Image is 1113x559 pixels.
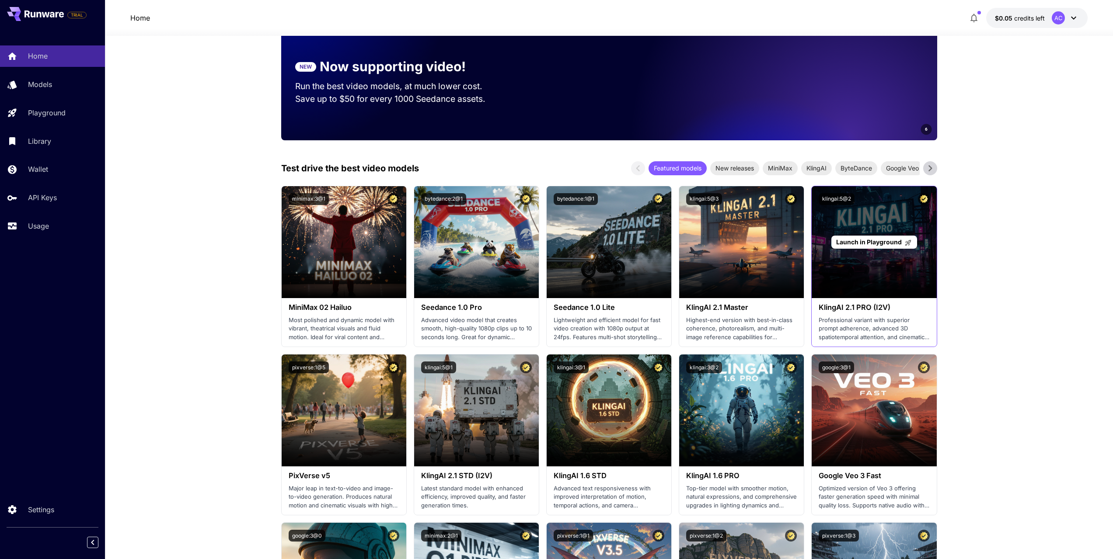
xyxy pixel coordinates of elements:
[421,316,532,342] p: Advanced video model that creates smooth, high-quality 1080p clips up to 10 seconds long. Great f...
[819,193,855,205] button: klingai:5@2
[881,161,924,175] div: Google Veo
[679,354,804,466] img: alt
[554,484,664,510] p: Advanced text responsiveness with improved interpretation of motion, temporal actions, and camera...
[320,57,466,76] p: Now supporting video!
[554,193,598,205] button: bytedance:1@1
[28,136,51,146] p: Library
[918,361,930,373] button: Certified Model – Vetted for best performance and includes a commercial license.
[67,10,87,20] span: Add your payment card to enable full platform functionality.
[831,236,917,249] a: Launch in Playground
[554,316,664,342] p: Lightweight and efficient model for fast video creation with 1080p output at 24fps. Features mult...
[881,163,924,173] span: Google Veo
[282,354,406,466] img: alt
[679,186,804,298] img: alt
[28,504,54,515] p: Settings
[289,193,329,205] button: minimax:3@1
[710,163,759,173] span: New releases
[686,316,797,342] p: Highest-end version with best-in-class coherence, photorealism, and multi-image reference capabil...
[649,161,707,175] div: Featured models
[520,361,532,373] button: Certified Model – Vetted for best performance and includes a commercial license.
[652,193,664,205] button: Certified Model – Vetted for best performance and includes a commercial license.
[421,484,532,510] p: Latest standard model with enhanced efficiency, improved quality, and faster generation times.
[289,484,399,510] p: Major leap in text-to-video and image-to-video generation. Produces natural motion and cinematic ...
[686,193,722,205] button: klingai:5@3
[421,193,466,205] button: bytedance:2@1
[652,530,664,542] button: Certified Model – Vetted for best performance and includes a commercial license.
[1052,11,1065,24] div: AC
[289,530,325,542] button: google:3@0
[28,164,48,174] p: Wallet
[421,303,532,312] h3: Seedance 1.0 Pro
[94,535,105,550] div: Collapse sidebar
[925,126,928,132] span: 6
[1014,14,1045,22] span: credits left
[686,303,797,312] h3: KlingAI 2.1 Master
[554,303,664,312] h3: Seedance 1.0 Lite
[300,63,312,71] p: NEW
[68,12,86,18] span: TRIAL
[554,472,664,480] h3: KlingAI 1.6 STD
[281,162,419,175] p: Test drive the best video models
[652,361,664,373] button: Certified Model – Vetted for best performance and includes a commercial license.
[819,303,929,312] h3: KlingAI 2.1 PRO (I2V)
[547,186,671,298] img: alt
[819,484,929,510] p: Optimized version of Veo 3 offering faster generation speed with minimal quality loss. Supports n...
[295,93,499,105] p: Save up to $50 for every 1000 Seedance assets.
[785,530,797,542] button: Certified Model – Vetted for best performance and includes a commercial license.
[836,238,902,246] span: Launch in Playground
[520,530,532,542] button: Certified Model – Vetted for best performance and includes a commercial license.
[801,161,832,175] div: KlingAI
[414,354,539,466] img: alt
[421,472,532,480] h3: KlingAI 2.1 STD (I2V)
[28,108,66,118] p: Playground
[710,161,759,175] div: New releases
[414,186,539,298] img: alt
[289,472,399,480] h3: PixVerse v5
[686,361,722,373] button: klingai:3@2
[918,530,930,542] button: Certified Model – Vetted for best performance and includes a commercial license.
[785,361,797,373] button: Certified Model – Vetted for best performance and includes a commercial license.
[421,361,456,373] button: klingai:5@1
[387,193,399,205] button: Certified Model – Vetted for best performance and includes a commercial license.
[986,8,1088,28] button: $0.05AC
[28,79,52,90] p: Models
[289,316,399,342] p: Most polished and dynamic model with vibrant, theatrical visuals and fluid motion. Ideal for vira...
[387,361,399,373] button: Certified Model – Vetted for best performance and includes a commercial license.
[295,80,499,93] p: Run the best video models, at much lower cost.
[130,13,150,23] a: Home
[289,361,329,373] button: pixverse:1@5
[819,472,929,480] h3: Google Veo 3 Fast
[387,530,399,542] button: Certified Model – Vetted for best performance and includes a commercial license.
[686,530,726,542] button: pixverse:1@2
[649,163,707,173] span: Featured models
[87,537,98,548] button: Collapse sidebar
[547,354,671,466] img: alt
[801,163,832,173] span: KlingAI
[819,361,854,373] button: google:3@1
[835,161,877,175] div: ByteDance
[819,530,859,542] button: pixverse:1@3
[28,192,57,203] p: API Keys
[812,354,936,466] img: alt
[282,186,406,298] img: alt
[995,14,1045,23] div: $0.05
[918,193,930,205] button: Certified Model – Vetted for best performance and includes a commercial license.
[28,51,48,61] p: Home
[554,361,589,373] button: klingai:3@1
[995,14,1014,22] span: $0.05
[520,193,532,205] button: Certified Model – Vetted for best performance and includes a commercial license.
[785,193,797,205] button: Certified Model – Vetted for best performance and includes a commercial license.
[835,163,877,173] span: ByteDance
[130,13,150,23] nav: breadcrumb
[289,303,399,312] h3: MiniMax 02 Hailuo
[763,161,798,175] div: MiniMax
[28,221,49,231] p: Usage
[421,530,461,542] button: minimax:2@1
[686,472,797,480] h3: KlingAI 1.6 PRO
[554,530,593,542] button: pixverse:1@1
[686,484,797,510] p: Top-tier model with smoother motion, natural expressions, and comprehensive upgrades in lighting ...
[819,316,929,342] p: Professional variant with superior prompt adherence, advanced 3D spatiotemporal attention, and ci...
[763,163,798,173] span: MiniMax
